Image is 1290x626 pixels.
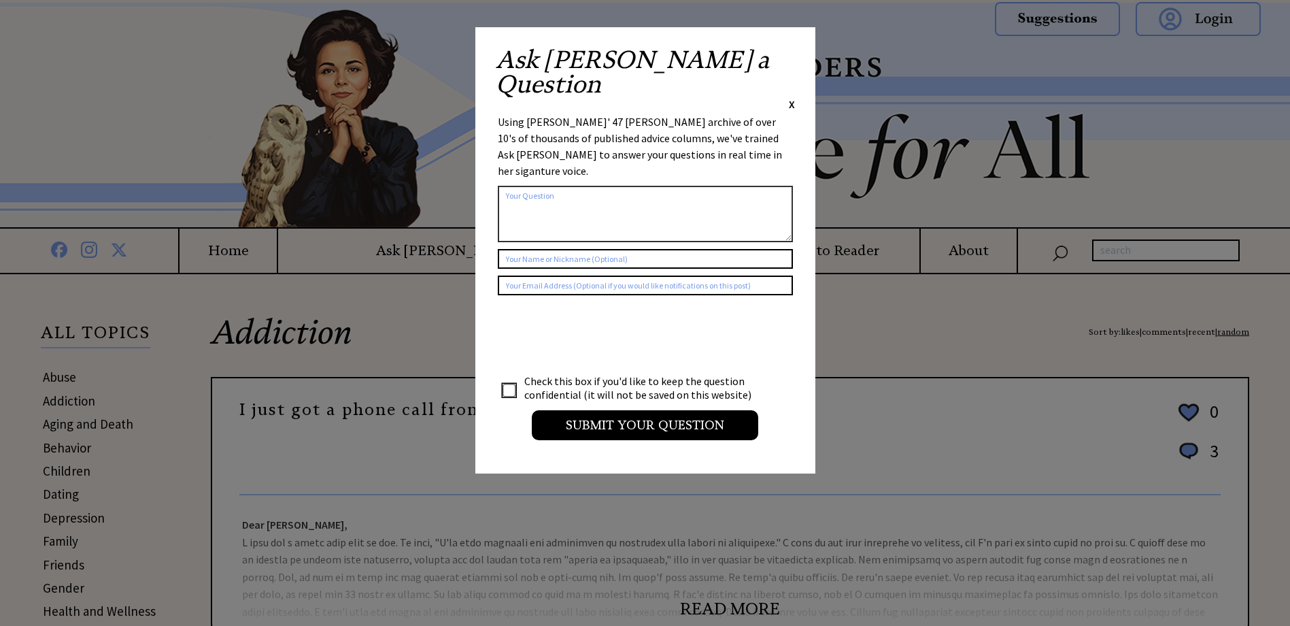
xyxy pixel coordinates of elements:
h2: Ask [PERSON_NAME] a Question [496,48,795,97]
input: Your Name or Nickname (Optional) [498,249,793,269]
td: Check this box if you'd like to keep the question confidential (it will not be saved on this webs... [524,374,764,402]
input: Your Email Address (Optional if you would like notifications on this post) [498,276,793,295]
input: Submit your Question [532,410,758,440]
div: Using [PERSON_NAME]' 47 [PERSON_NAME] archive of over 10's of thousands of published advice colum... [498,114,793,179]
iframe: reCAPTCHA [498,309,705,362]
span: X [789,97,795,111]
